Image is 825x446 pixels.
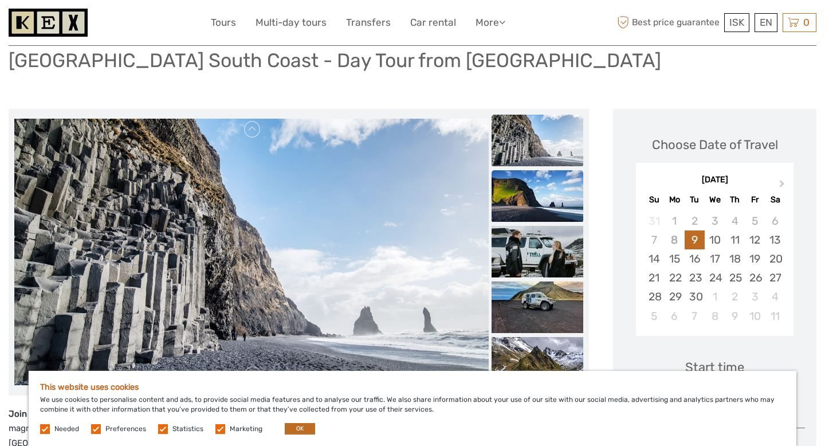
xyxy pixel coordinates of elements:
[774,177,792,195] button: Next Month
[705,268,725,287] div: Choose Wednesday, September 24th, 2025
[745,287,765,306] div: Choose Friday, October 3rd, 2025
[285,423,315,435] button: OK
[725,287,745,306] div: Choose Thursday, October 2nd, 2025
[492,170,583,222] img: 542d6e6172f8494cab2cfce9bb746d74_slider_thumbnail.jpg
[765,192,785,208] div: Sa
[705,249,725,268] div: Choose Wednesday, September 17th, 2025
[765,287,785,306] div: Choose Saturday, October 4th, 2025
[54,424,79,434] label: Needed
[705,192,725,208] div: We
[172,424,203,434] label: Statistics
[765,212,785,230] div: Not available Saturday, September 6th, 2025
[705,287,725,306] div: Choose Wednesday, October 1st, 2025
[725,192,745,208] div: Th
[685,307,705,326] div: Choose Tuesday, October 7th, 2025
[29,371,796,446] div: We use cookies to personalise content and ads, to provide social media features and to analyse ou...
[665,287,685,306] div: Choose Monday, September 29th, 2025
[105,424,146,434] label: Preferences
[492,337,583,389] img: 26dd7f08354242728785700d33a06f0a_slider_thumbnail.jpg
[685,192,705,208] div: Tu
[665,230,685,249] div: Not available Monday, September 8th, 2025
[685,268,705,287] div: Choose Tuesday, September 23rd, 2025
[211,14,236,31] a: Tours
[705,307,725,326] div: Choose Wednesday, October 8th, 2025
[705,230,725,249] div: Choose Wednesday, September 10th, 2025
[745,192,765,208] div: Fr
[9,9,88,37] img: 1261-44dab5bb-39f8-40da-b0c2-4d9fce00897c_logo_small.jpg
[725,307,745,326] div: Choose Thursday, October 9th, 2025
[644,212,664,230] div: Not available Sunday, August 31st, 2025
[644,307,664,326] div: Choose Sunday, October 5th, 2025
[256,14,327,31] a: Multi-day tours
[665,212,685,230] div: Not available Monday, September 1st, 2025
[725,249,745,268] div: Choose Thursday, September 18th, 2025
[492,226,583,277] img: d1e3ebaa5f124daeb7b82eedc0ba358b_slider_thumbnail.jpeg
[9,409,181,419] strong: Join this day tour to [GEOGRAPHIC_DATA]
[636,174,793,186] div: [DATE]
[16,20,129,29] p: We're away right now. Please check back later!
[132,18,146,32] button: Open LiveChat chat widget
[615,13,722,32] span: Best price guarantee
[745,230,765,249] div: Choose Friday, September 12th, 2025
[14,119,489,386] img: de10c0faead14f29a85372f9e242ba66_main_slider.jpg
[765,230,785,249] div: Choose Saturday, September 13th, 2025
[685,358,744,376] div: Start time
[492,115,583,166] img: de10c0faead14f29a85372f9e242ba66_slider_thumbnail.jpg
[729,17,744,28] span: ISK
[644,287,664,306] div: Choose Sunday, September 28th, 2025
[705,212,725,230] div: Not available Wednesday, September 3rd, 2025
[765,268,785,287] div: Choose Saturday, September 27th, 2025
[725,212,745,230] div: Not available Thursday, September 4th, 2025
[755,13,777,32] div: EN
[765,249,785,268] div: Choose Saturday, September 20th, 2025
[665,307,685,326] div: Choose Monday, October 6th, 2025
[644,268,664,287] div: Choose Sunday, September 21st, 2025
[644,230,664,249] div: Not available Sunday, September 7th, 2025
[725,230,745,249] div: Choose Thursday, September 11th, 2025
[665,268,685,287] div: Choose Monday, September 22nd, 2025
[644,249,664,268] div: Choose Sunday, September 14th, 2025
[685,249,705,268] div: Choose Tuesday, September 16th, 2025
[685,287,705,306] div: Choose Tuesday, September 30th, 2025
[492,281,583,333] img: 0f1c85bab6ce4daeb1da8206ccd2ec4c_slider_thumbnail.jpeg
[685,230,705,249] div: Choose Tuesday, September 9th, 2025
[685,212,705,230] div: Not available Tuesday, September 2nd, 2025
[652,136,778,154] div: Choose Date of Travel
[639,212,789,326] div: month 2025-09
[410,14,456,31] a: Car rental
[40,382,785,392] h5: This website uses cookies
[745,268,765,287] div: Choose Friday, September 26th, 2025
[765,307,785,326] div: Choose Saturday, October 11th, 2025
[665,192,685,208] div: Mo
[725,268,745,287] div: Choose Thursday, September 25th, 2025
[9,49,661,72] h1: [GEOGRAPHIC_DATA] South Coast - Day Tour from [GEOGRAPHIC_DATA]
[802,17,811,28] span: 0
[745,307,765,326] div: Choose Friday, October 10th, 2025
[745,212,765,230] div: Not available Friday, September 5th, 2025
[644,192,664,208] div: Su
[745,249,765,268] div: Choose Friday, September 19th, 2025
[346,14,391,31] a: Transfers
[476,14,505,31] a: More
[230,424,262,434] label: Marketing
[665,249,685,268] div: Choose Monday, September 15th, 2025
